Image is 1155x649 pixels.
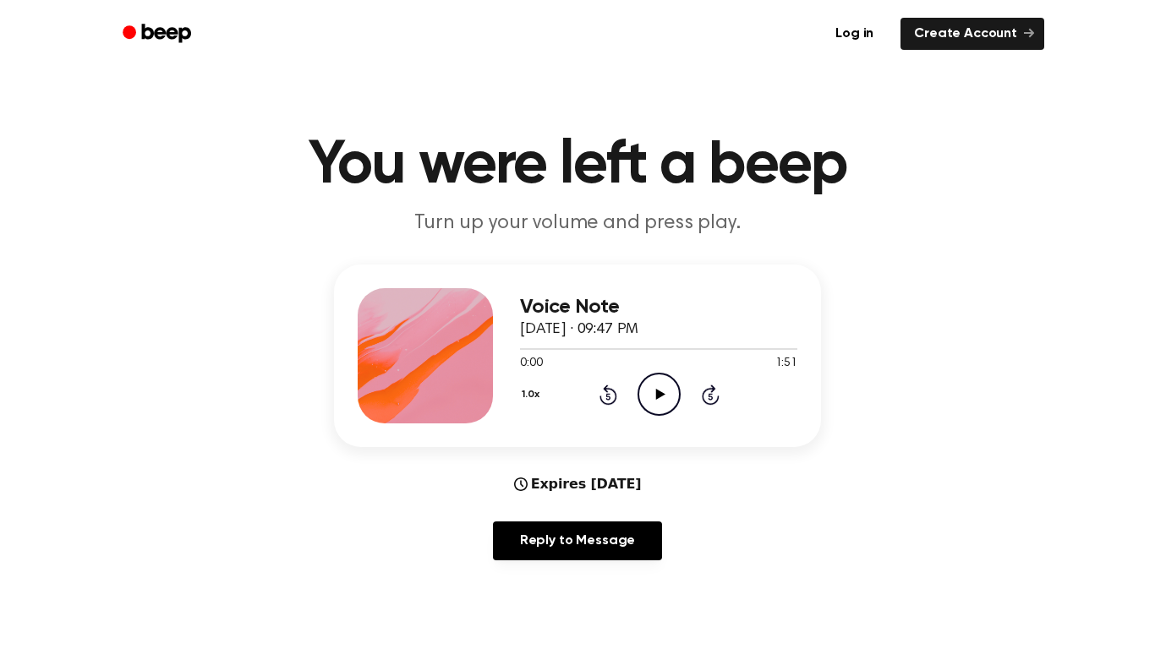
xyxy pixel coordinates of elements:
div: Expires [DATE] [514,474,642,494]
span: 0:00 [520,355,542,373]
span: [DATE] · 09:47 PM [520,322,638,337]
button: 1.0x [520,380,545,409]
h1: You were left a beep [145,135,1010,196]
span: 1:51 [775,355,797,373]
a: Beep [111,18,206,51]
a: Create Account [900,18,1044,50]
a: Reply to Message [493,521,662,560]
a: Log in [818,14,890,53]
p: Turn up your volume and press play. [253,210,902,237]
h3: Voice Note [520,296,797,319]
